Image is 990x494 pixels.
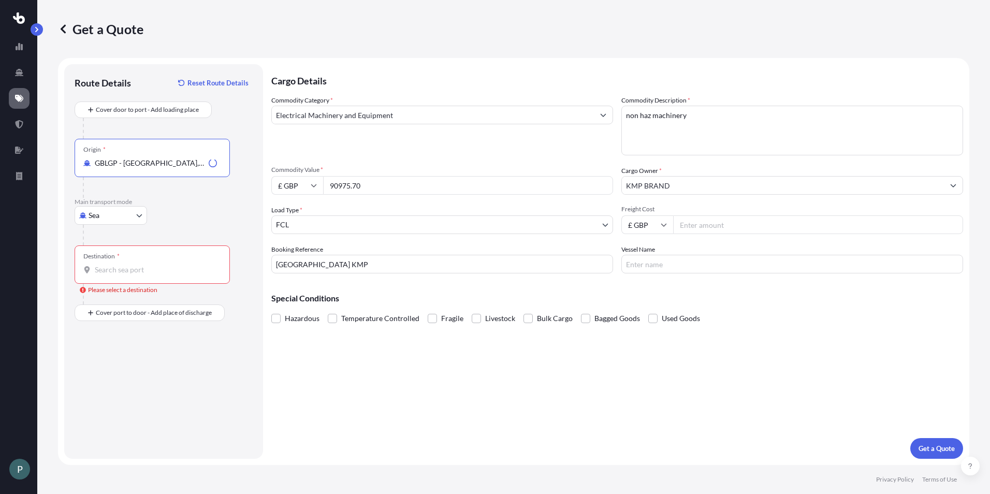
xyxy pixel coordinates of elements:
span: Temperature Controlled [341,311,419,326]
span: Bagged Goods [594,311,640,326]
p: Get a Quote [58,21,143,37]
span: Commodity Value [271,166,613,174]
button: Show suggestions [944,176,963,195]
label: Cargo Owner [621,166,662,176]
button: Select transport [75,206,147,225]
div: Loading [209,159,217,167]
input: Origin [95,158,205,168]
span: Freight Cost [621,205,963,213]
span: Load Type [271,205,302,215]
p: Get a Quote [919,443,955,454]
span: Cover door to port - Add loading place [96,105,199,115]
label: Booking Reference [271,244,323,255]
span: Sea [89,210,99,221]
input: Enter name [621,255,963,273]
span: Used Goods [662,311,700,326]
button: FCL [271,215,613,234]
p: Reset Route Details [187,78,249,88]
p: Cargo Details [271,64,963,95]
div: Origin [83,146,106,154]
span: Fragile [441,311,463,326]
span: Cover port to door - Add place of discharge [96,308,212,318]
button: Reset Route Details [173,75,253,91]
button: Show suggestions [594,106,613,124]
span: FCL [276,220,289,230]
p: Main transport mode [75,198,253,206]
button: Get a Quote [910,438,963,459]
a: Privacy Policy [876,475,914,484]
button: Cover port to door - Add place of discharge [75,304,225,321]
div: Please select a destination [80,285,157,295]
input: Type amount [323,176,613,195]
button: Cover door to port - Add loading place [75,101,212,118]
label: Commodity Description [621,95,690,106]
p: Special Conditions [271,294,963,302]
input: Your internal reference [271,255,613,273]
span: P [17,464,23,474]
span: Livestock [485,311,515,326]
span: Bulk Cargo [537,311,573,326]
label: Vessel Name [621,244,655,255]
label: Commodity Category [271,95,333,106]
input: Enter amount [673,215,963,234]
p: Route Details [75,77,131,89]
input: Select a commodity type [272,106,594,124]
input: Destination [95,265,217,275]
div: Destination [83,252,120,260]
a: Terms of Use [922,475,957,484]
span: Hazardous [285,311,319,326]
input: Full name [622,176,944,195]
